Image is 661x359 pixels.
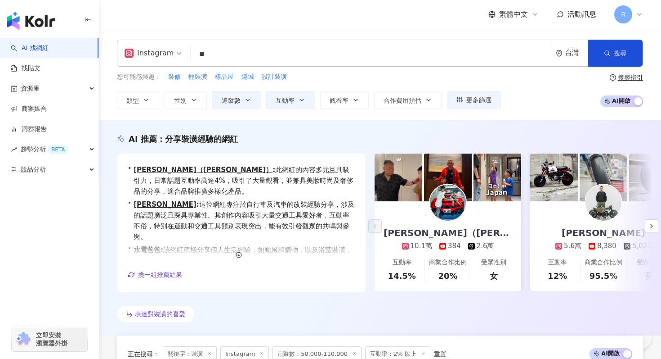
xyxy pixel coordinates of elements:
span: 分享裝潢經驗的網紅 [165,134,238,144]
div: 受眾性別 [481,258,506,267]
span: 設計裝潢 [262,73,287,82]
span: R [621,9,625,19]
span: 表達對裝潢的喜愛 [135,310,185,318]
div: 5,025 [632,241,652,251]
button: 觀看率 [320,91,369,109]
div: 搜尋指引 [618,74,643,81]
span: 互動率 [276,97,295,104]
span: 追蹤數 [222,97,241,104]
a: 找貼文 [11,64,40,73]
a: [PERSON_NAME]（[PERSON_NAME]）10.1萬3842.6萬互動率14.5%商業合作比例20%受眾性別女 [375,201,521,291]
div: 商業合作比例 [429,258,467,267]
button: 追蹤數 [212,91,261,109]
img: post-image [375,154,422,201]
span: 正在搜尋 ： [128,350,159,358]
div: 女 [490,270,498,282]
div: 384 [448,241,461,251]
span: 性別 [174,97,187,104]
button: 設計裝潢 [261,72,287,82]
img: post-image [580,154,627,201]
span: 立即安裝 瀏覽器外掛 [36,331,67,347]
div: BETA [48,145,68,154]
a: 水電爸爸 [134,246,161,254]
img: logo [7,12,55,30]
span: : [272,166,275,174]
div: • [128,199,355,242]
img: post-image [473,154,521,201]
div: 20% [438,270,457,282]
button: 換一組推薦結果 [128,268,183,282]
div: 12% [548,270,567,282]
span: 競品分析 [21,159,46,180]
div: 5.6萬 [564,241,581,251]
div: 商業合作比例 [585,258,622,267]
div: 男 [645,270,653,282]
span: 裝修 [168,73,181,82]
img: KOL Avatar [585,185,621,221]
span: : [197,200,199,209]
a: [PERSON_NAME]（[PERSON_NAME]） [134,166,272,174]
button: 隱城 [241,72,255,82]
a: 洞察報告 [11,125,47,134]
img: chrome extension [14,332,32,346]
span: 此網紅的內容多元且具吸引力，日常話題互動率高達4%，吸引了大量觀看，並兼具美妝時尚及奢侈品的分享，適合品牌推廣多樣化產品。 [134,164,355,197]
div: [PERSON_NAME] [553,227,654,239]
span: 這位網紅專注於自行車及汽車的改裝經驗分享，涉及的話題廣泛且深具專業性。其創作內容吸引大量交通工具愛好者，互動率不俗，特別在運動和交通工具類別表現突出，能有效引發觀眾的共鳴與參與。 [134,199,355,242]
div: [PERSON_NAME]（[PERSON_NAME]） [375,227,521,239]
button: 更多篩選 [447,91,501,109]
button: 合作費用預估 [374,91,442,109]
div: 10.1萬 [411,241,432,251]
button: 輕裝潢 [188,72,208,82]
span: 輕裝潢 [188,73,207,82]
div: 重置 [434,350,447,358]
div: 95.5% [590,270,617,282]
button: 類型 [117,91,159,109]
span: 觀看率 [330,97,348,104]
div: • [128,164,355,197]
span: 更多篩選 [466,96,491,104]
span: 活動訊息 [567,10,596,18]
span: 您可能感興趣： [117,73,161,82]
div: 2.6萬 [477,241,494,251]
span: rise [11,146,17,153]
div: • [128,245,355,277]
span: 該網紅積極分享個人生活經驗，如颱風和購物，以及浴室裝潢，展現真實性與吸引力。此外，涵蓋氣候環境和教育內容，提升了粉絲的參與感，並在不同主題中保持穩定的觀看率，適合推廣相關產品或服務。 [134,245,355,277]
div: 8,380 [597,241,616,251]
div: 台灣 [565,49,588,57]
iframe: Help Scout Beacon - Open [625,323,652,350]
img: KOL Avatar [430,185,466,221]
span: 換一組推薦結果 [138,271,182,278]
div: Instagram [125,46,174,60]
span: 趨勢分析 [21,139,68,159]
a: 商案媒合 [11,105,47,114]
button: 互動率 [266,91,315,109]
span: question-circle [610,74,616,81]
button: 裝修 [168,72,181,82]
a: chrome extension立即安裝 瀏覽器外掛 [12,327,87,351]
span: 合作費用預估 [384,97,421,104]
div: 14.5% [388,270,415,282]
a: [PERSON_NAME] [134,200,196,209]
a: searchAI 找網紅 [11,44,49,53]
div: 互動率 [393,258,411,267]
span: 繁體中文 [499,9,528,19]
div: 互動率 [548,258,567,267]
span: 資源庫 [21,78,40,99]
span: : [161,246,163,254]
span: 類型 [126,97,139,104]
img: post-image [424,154,472,201]
span: 搜尋 [614,50,626,57]
button: 樣品屋 [214,72,234,82]
button: 性別 [165,91,207,109]
div: AI 推薦 ： [129,133,238,145]
button: 搜尋 [588,40,643,67]
span: environment [556,50,563,57]
img: post-image [530,154,578,201]
span: 隱城 [241,73,254,82]
span: 樣品屋 [215,73,234,82]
